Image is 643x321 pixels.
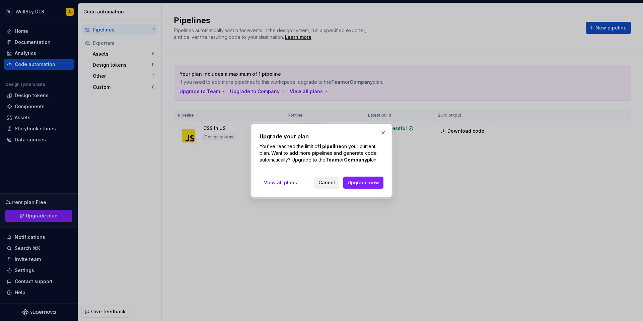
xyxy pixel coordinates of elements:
[260,177,301,189] a: View all plans
[326,157,339,163] b: Team
[264,179,297,186] span: View all plans
[348,179,379,186] span: Upgrade now
[260,132,383,140] h2: Upgrade your plan
[343,177,383,189] button: Upgrade now
[318,179,335,186] span: Cancel
[260,143,383,163] p: You've reached the limit of on your current plan. Want to add more pipelines and generate code au...
[344,157,367,163] b: Company
[314,177,339,189] button: Cancel
[319,143,341,149] b: 1 pipeline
